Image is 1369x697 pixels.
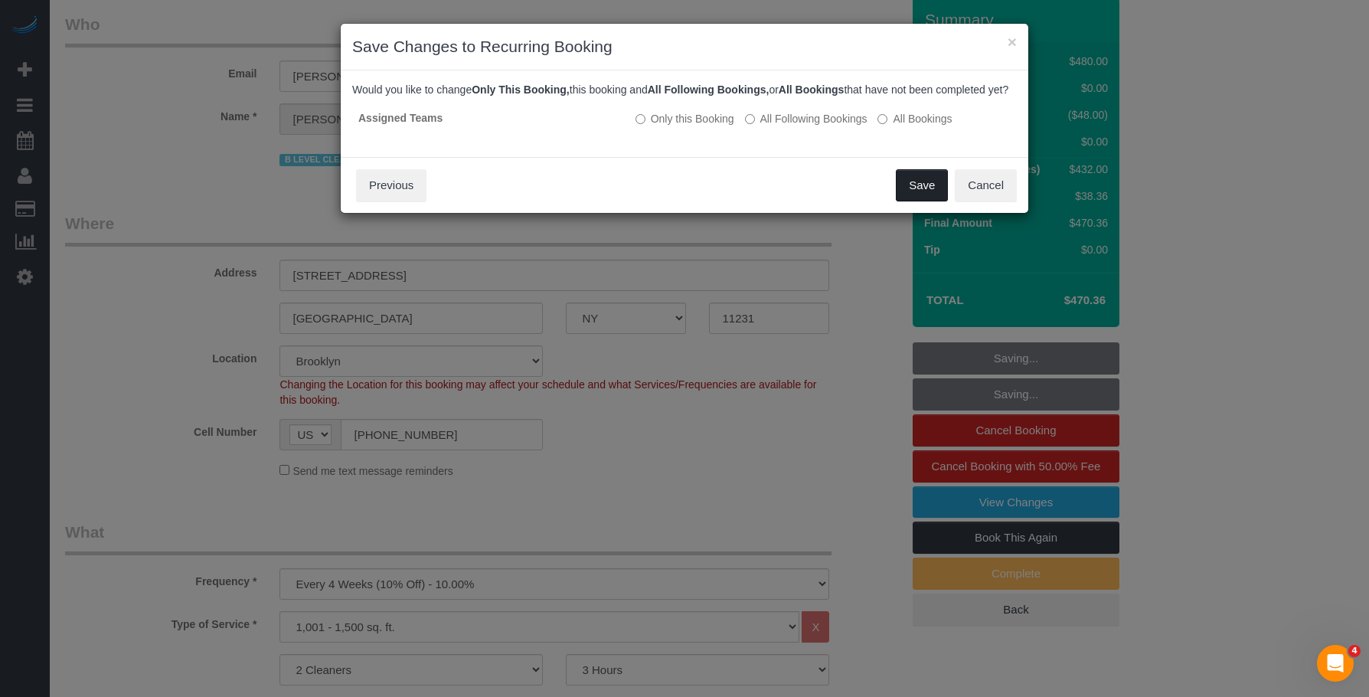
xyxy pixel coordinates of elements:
[635,114,645,124] input: Only this Booking
[635,111,734,126] label: All other bookings in the series will remain the same.
[955,169,1017,201] button: Cancel
[745,114,755,124] input: All Following Bookings
[648,83,769,96] b: All Following Bookings,
[896,169,948,201] button: Save
[745,111,867,126] label: This and all the bookings after it will be changed.
[356,169,426,201] button: Previous
[877,114,887,124] input: All Bookings
[1317,645,1354,682] iframe: Intercom live chat
[1348,645,1361,657] span: 4
[1008,34,1017,50] button: ×
[779,83,845,96] b: All Bookings
[352,35,1017,58] h3: Save Changes to Recurring Booking
[358,112,443,124] strong: Assigned Teams
[877,111,952,126] label: All bookings that have not been completed yet will be changed.
[352,82,1017,97] p: Would you like to change this booking and or that have not been completed yet?
[472,83,570,96] b: Only This Booking,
